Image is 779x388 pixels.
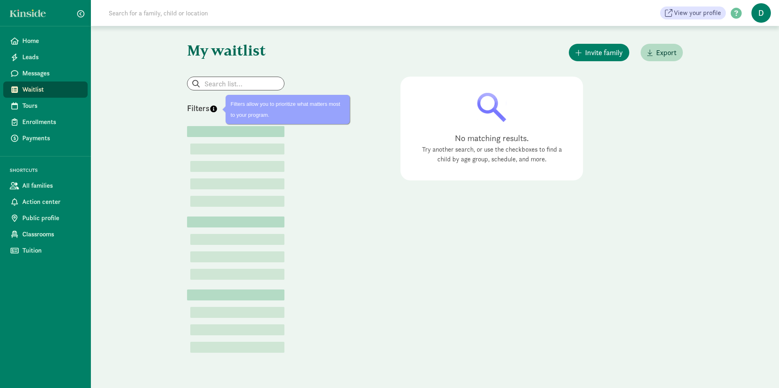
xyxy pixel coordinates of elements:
span: Classrooms [22,229,81,239]
a: Classrooms [3,226,88,242]
a: Waitlist [3,81,88,98]
div: Filters [187,102,236,114]
label: Lorem (1) [190,196,194,206]
span: D [751,3,771,23]
a: Messages [3,65,88,81]
div: Lorem [187,289,284,300]
a: Action center [3,194,88,210]
button: Invite family [569,44,629,61]
label: Lorem (1) [190,234,194,244]
span: Action center [22,197,81,207]
span: Tuition [22,246,81,255]
label: Lorem (1) [190,342,194,352]
iframe: Chat Widget [738,349,779,388]
span: Home [22,36,81,46]
h1: My waitlist [187,42,284,58]
div: Lorem [187,217,284,227]
a: Home [3,33,88,49]
input: Search for a family, child or location [104,5,331,21]
span: Payments [22,133,81,143]
div: Try another search, or use the checkboxes to find a child by age group, schedule, and more. [417,145,567,164]
div: Lorem [187,126,284,137]
span: Enrollments [22,117,81,127]
span: Messages [22,69,81,78]
a: View your profile [660,6,726,19]
label: Lorem (1) [190,161,194,171]
label: Lorem (1) [190,144,194,153]
a: Enrollments [3,114,88,130]
span: Export [656,47,676,58]
span: Public profile [22,213,81,223]
span: Tours [22,101,81,111]
a: Public profile [3,210,88,226]
span: Leads [22,52,81,62]
button: Export [641,44,683,61]
a: Leads [3,49,88,65]
span: Waitlist [22,85,81,94]
span: All families [22,181,81,191]
label: Lorem (1) [190,324,194,334]
div: No matching results. [417,132,567,145]
span: View your profile [674,8,721,18]
a: Payments [3,130,88,146]
label: Lorem (1) [190,269,194,279]
input: Search list... [187,77,284,90]
a: Tours [3,98,88,114]
span: Invite family [585,47,623,58]
label: Lorem (1) [190,178,194,188]
a: All families [3,178,88,194]
a: Tuition [3,242,88,259]
label: Lorem (1) [190,251,194,261]
label: Lorem (1) [190,307,194,317]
